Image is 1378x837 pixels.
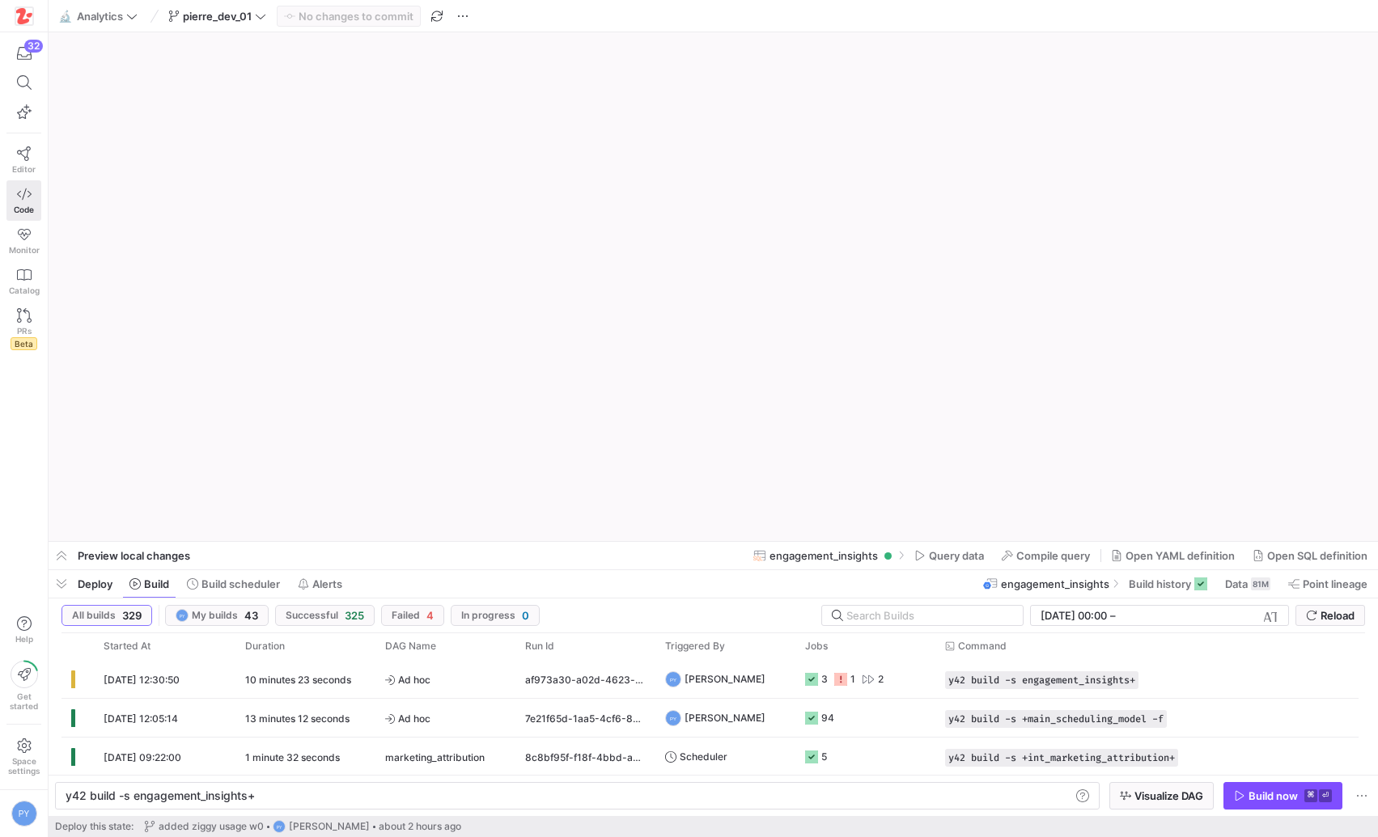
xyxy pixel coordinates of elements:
span: Point lineage [1303,577,1367,590]
div: 8c8bf95f-f18f-4bbd-a75e-5f0bab006033 [515,738,655,776]
y42-duration: 13 minutes 12 seconds [245,712,350,725]
span: Build history [1129,577,1191,590]
span: pierre_dev_01 [183,10,252,23]
span: Query data [929,549,984,562]
span: Visualize DAG [1134,789,1203,802]
div: PY [176,609,189,622]
span: Code [14,205,34,214]
span: Preview local changes [78,549,190,562]
a: Spacesettings [6,731,41,783]
span: Data [1225,577,1248,590]
span: 🔬 [59,11,70,22]
div: 7e21f65d-1aa5-4cf6-86b9-bd9ea700ba66 [515,699,655,737]
span: [PERSON_NAME] [685,660,765,698]
button: Successful325 [275,605,375,626]
button: Build scheduler [180,570,287,598]
span: [PERSON_NAME] [289,821,370,832]
span: Space settings [8,756,40,776]
span: marketing_attribution [385,738,485,776]
span: Build [144,577,169,590]
div: Build now [1249,789,1298,802]
button: PY [6,797,41,831]
span: Run Id [525,640,554,652]
button: All builds329 [61,605,152,626]
input: Search Builds [846,609,1010,622]
span: – [1110,609,1116,622]
span: 4 [426,609,434,622]
a: Editor [6,140,41,180]
button: Alerts [290,570,350,598]
div: Press SPACE to select this row. [61,660,1359,699]
span: Deploy [78,577,112,590]
div: PY [273,820,286,833]
div: 32 [24,40,43,53]
span: [DATE] 12:05:14 [104,712,178,725]
div: 5 [821,738,827,776]
span: [DATE] 09:22:00 [104,751,181,763]
div: Press SPACE to select this row. [61,699,1359,738]
div: Press SPACE to select this row. [61,738,1359,776]
button: Query data [907,542,991,569]
span: y42 build -s engagement_insights+ [948,674,1135,686]
div: 2 [878,660,884,698]
button: Open SQL definition [1245,542,1375,569]
a: Catalog [6,261,41,302]
span: Help [14,634,34,644]
y42-duration: 1 minute 32 seconds [245,751,340,763]
span: y42 build -s engagement_insights+ [66,788,255,802]
button: Data81M [1218,570,1278,598]
span: Get started [10,691,38,711]
span: Successful [286,610,338,621]
y42-duration: 10 minutes 23 seconds [245,674,351,686]
div: 94 [821,699,834,737]
button: 🔬Analytics [55,6,142,27]
span: about 2 hours ago [379,821,461,832]
kbd: ⌘ [1304,789,1317,802]
button: added ziggy usage w0PY[PERSON_NAME]about 2 hours ago [140,816,465,837]
span: Failed [392,610,420,621]
span: Triggered By [665,640,725,652]
span: In progress [461,610,515,621]
span: [DATE] 12:30:50 [104,674,180,686]
span: Analytics [77,10,123,23]
button: 32 [6,39,41,68]
button: Build now⌘⏎ [1223,782,1342,810]
span: Command [958,640,1007,652]
a: Code [6,180,41,221]
span: Ad hoc [385,700,506,738]
span: added ziggy usage w0 [159,821,264,832]
button: Reload [1295,605,1365,626]
kbd: ⏎ [1319,789,1332,802]
button: pierre_dev_01 [164,6,270,27]
a: https://storage.googleapis.com/y42-prod-data-exchange/images/h4OkG5kwhGXbZ2sFpobXAPbjBGJTZTGe3yEd... [6,2,41,30]
div: PY [11,801,37,826]
span: PRs [17,326,32,336]
span: Ad hoc [385,661,506,699]
div: PY [665,710,681,726]
button: PYMy builds43 [165,605,269,626]
span: 329 [122,609,142,622]
a: PRsBeta [6,302,41,357]
span: DAG Name [385,640,436,652]
span: y42 build -s +main_scheduling_model -f [948,713,1164,725]
button: Compile query [994,542,1097,569]
span: engagement_insights [1001,577,1109,590]
button: Build [122,570,176,598]
span: 0 [522,609,529,622]
div: af973a30-a02d-4623-afea-5dbaab3f8ce9 [515,660,655,698]
span: [PERSON_NAME] [685,699,765,737]
span: Beta [11,337,37,350]
span: Deploy this state: [55,821,134,832]
input: End datetime [1119,609,1225,622]
button: Build history [1121,570,1215,598]
span: Open YAML definition [1126,549,1235,562]
span: Duration [245,640,285,652]
div: PY [665,671,681,687]
button: Getstarted [6,654,41,717]
span: All builds [72,610,116,621]
img: https://storage.googleapis.com/y42-prod-data-exchange/images/h4OkG5kwhGXbZ2sFpobXAPbjBGJTZTGe3yEd... [16,8,32,24]
button: In progress0 [451,605,540,626]
div: 81M [1251,577,1270,590]
span: Compile query [1016,549,1090,562]
div: 3 [821,660,828,698]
